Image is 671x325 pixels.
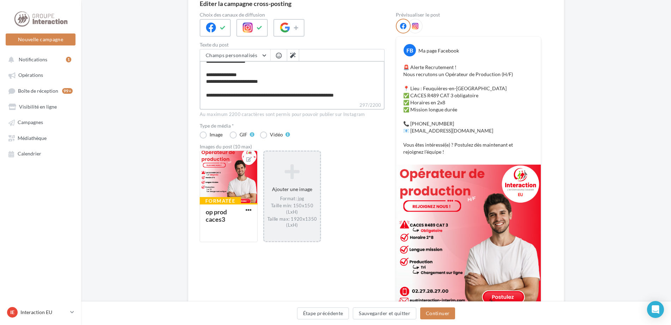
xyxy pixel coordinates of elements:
[18,72,43,78] span: Opérations
[4,53,74,66] button: Notifications 1
[4,116,77,128] a: Campagnes
[200,42,385,47] label: Texte du post
[18,151,41,157] span: Calendrier
[647,301,664,318] div: Open Intercom Messenger
[62,88,73,94] div: 99+
[270,132,283,137] div: Vidéo
[210,132,223,137] div: Image
[18,88,58,94] span: Boîte de réception
[200,49,270,61] button: Champs personnalisés
[200,197,241,205] div: Formatée
[4,84,77,97] a: Boîte de réception99+
[420,307,455,319] button: Continuer
[200,111,385,118] div: Au maximum 2200 caractères sont permis pour pouvoir publier sur Instagram
[418,47,459,54] div: Ma page Facebook
[19,104,57,110] span: Visibilité en ligne
[240,132,247,137] div: GIF
[10,309,14,316] span: IE
[20,309,67,316] p: Interaction EU
[403,64,534,155] p: 🚨 Alerte Recrutement ! Nous recrutons un Opérateur de Production (H/F) 📍 Lieu : Feuquières-en-[GE...
[4,147,77,160] a: Calendrier
[18,119,43,125] span: Campagnes
[4,100,77,113] a: Visibilité en ligne
[353,307,416,319] button: Sauvegarder et quitter
[396,12,541,17] div: Prévisualiser le post
[19,56,47,62] span: Notifications
[297,307,349,319] button: Étape précédente
[206,52,257,58] span: Champs personnalisés
[200,144,385,149] div: Images du post (10 max)
[200,123,385,128] label: Type de média *
[18,135,47,141] span: Médiathèque
[4,131,77,144] a: Médiathèque
[200,12,385,17] label: Choix des canaux de diffusion
[6,306,75,319] a: IE Interaction EU
[66,57,71,62] div: 1
[200,0,291,7] div: Editer la campagne cross-posting
[6,33,75,45] button: Nouvelle campagne
[206,208,227,223] div: op prod caces3
[404,44,416,56] div: FB
[200,102,385,110] label: 297/2200
[4,68,77,81] a: Opérations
